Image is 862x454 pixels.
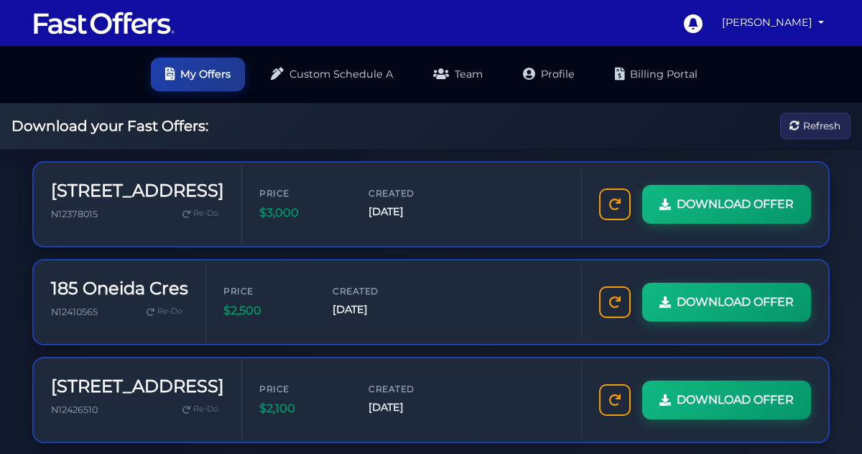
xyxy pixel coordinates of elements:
a: Re-Do [177,400,224,419]
span: Re-Do [193,207,218,220]
span: Re-Do [193,403,218,416]
a: Team [419,58,497,91]
a: DOWNLOAD OFFER [642,185,811,224]
span: N12410565 [51,306,98,317]
span: Created [369,186,455,200]
span: Price [223,284,310,298]
h2: Download your Fast Offers: [11,117,208,135]
span: DOWNLOAD OFFER [677,391,794,409]
span: [DATE] [333,301,419,318]
a: Custom Schedule A [256,58,407,91]
button: Refresh [780,113,851,140]
a: Billing Portal [601,58,712,91]
span: DOWNLOAD OFFER [677,195,794,214]
a: Profile [509,58,589,91]
span: [DATE] [369,399,455,416]
span: Created [333,284,419,298]
span: $2,500 [223,301,310,320]
h3: 185 Oneida Cres [51,278,188,299]
span: $3,000 [259,204,346,222]
span: Price [259,382,346,396]
a: My Offers [151,58,245,91]
span: Created [369,382,455,396]
span: DOWNLOAD OFFER [677,293,794,312]
a: Re-Do [177,204,224,223]
a: Re-Do [141,302,188,321]
a: DOWNLOAD OFFER [642,283,811,322]
span: N12378015 [51,208,98,219]
span: Refresh [803,118,840,134]
span: $2,100 [259,399,346,418]
h3: [STREET_ADDRESS] [51,181,224,201]
span: Price [259,186,346,200]
a: DOWNLOAD OFFER [642,381,811,419]
span: Re-Do [157,305,182,318]
a: [PERSON_NAME] [716,9,830,37]
span: [DATE] [369,204,455,220]
span: N12426510 [51,404,98,414]
h3: [STREET_ADDRESS] [51,376,224,397]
